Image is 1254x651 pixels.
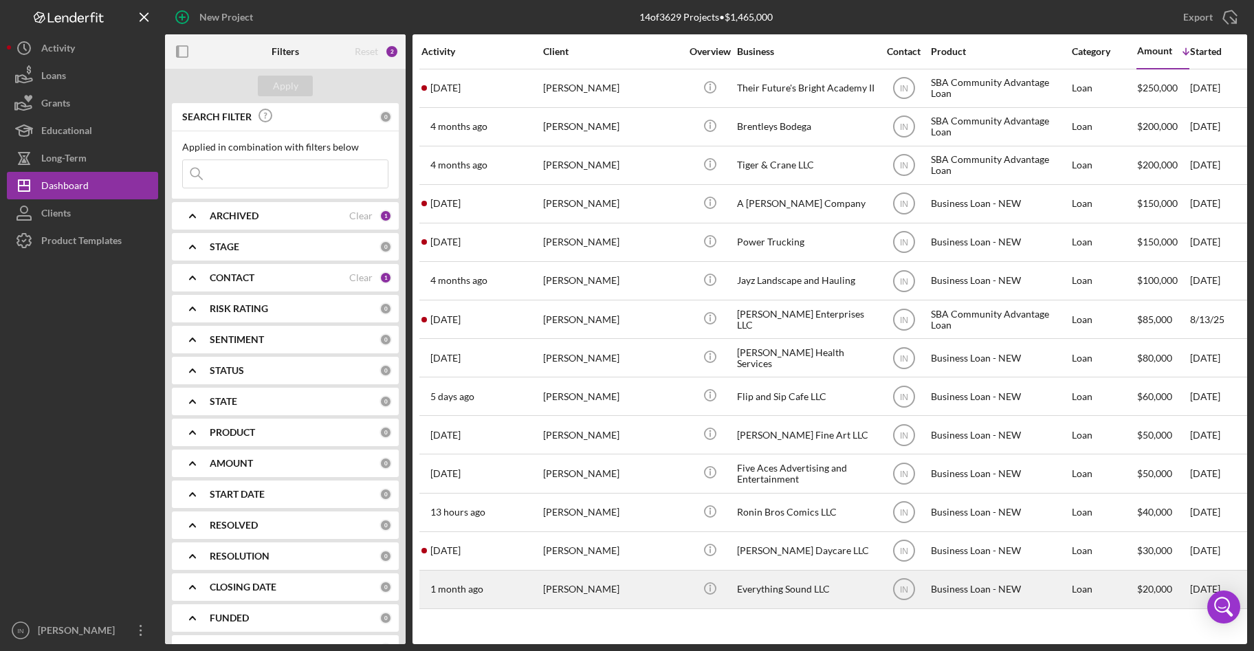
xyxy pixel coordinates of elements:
div: [DATE] [1190,417,1252,453]
div: [PERSON_NAME] [543,263,681,299]
div: Loan [1072,224,1136,261]
b: STATUS [210,365,244,376]
div: [PERSON_NAME] [543,109,681,145]
div: 1 [379,272,392,284]
div: [DATE] [1190,224,1252,261]
b: SENTIMENT [210,334,264,345]
time: 2025-08-18 12:03 [430,545,461,556]
time: 2025-08-26 16:26 [430,507,485,518]
div: Loan [1072,455,1136,492]
div: 0 [379,302,392,315]
button: Long-Term [7,144,158,172]
div: $80,000 [1137,340,1189,376]
div: [DATE] [1190,340,1252,376]
time: 2025-04-25 12:19 [430,121,487,132]
div: Long-Term [41,144,87,175]
button: Apply [258,76,313,96]
div: [PERSON_NAME] Fine Art LLC [737,417,874,453]
div: Business Loan - NEW [931,417,1068,453]
div: SBA Community Advantage Loan [931,70,1068,107]
div: Export [1183,3,1213,31]
time: 2025-08-21 17:49 [430,391,474,402]
div: Clients [41,199,71,230]
div: Reset [355,46,378,57]
div: $250,000 [1137,70,1189,107]
time: 2025-05-07 13:44 [430,159,487,170]
div: Apply [273,76,298,96]
button: Loans [7,62,158,89]
div: Overview [684,46,736,57]
div: [PERSON_NAME] [543,378,681,415]
b: START DATE [210,489,265,500]
div: $50,000 [1137,417,1189,453]
a: Clients [7,199,158,227]
div: [PERSON_NAME] [543,70,681,107]
div: Loan [1072,417,1136,453]
div: [DATE] [1190,109,1252,145]
div: Brentleys Bodega [737,109,874,145]
div: SBA Community Advantage Loan [931,147,1068,184]
div: Product [931,46,1068,57]
div: Business Loan - NEW [931,455,1068,492]
div: Loan [1072,494,1136,531]
div: [PERSON_NAME] Enterprises LLC [737,301,874,338]
div: 0 [379,550,392,562]
div: [DATE] [1190,186,1252,222]
div: [DATE] [1190,378,1252,415]
div: 0 [379,457,392,470]
text: IN [900,508,908,518]
div: Business Loan - NEW [931,186,1068,222]
div: $200,000 [1137,109,1189,145]
time: 2025-08-14 17:58 [430,198,461,209]
div: Loan [1072,340,1136,376]
div: [PERSON_NAME] [34,617,124,648]
div: 1 [379,210,392,222]
div: Product Templates [41,227,122,258]
text: IN [900,276,908,286]
div: 0 [379,426,392,439]
button: Product Templates [7,227,158,254]
div: 14 of 3629 Projects • $1,465,000 [639,12,773,23]
div: $60,000 [1137,378,1189,415]
b: RISK RATING [210,303,268,314]
text: IN [900,353,908,363]
b: Filters [272,46,299,57]
b: FUNDED [210,613,249,624]
div: 0 [379,241,392,253]
div: Started [1190,46,1252,57]
div: Business Loan - NEW [931,533,1068,569]
button: Dashboard [7,172,158,199]
div: 0 [379,488,392,500]
time: 2025-07-31 19:53 [430,82,461,93]
div: Business [737,46,874,57]
div: Everything Sound LLC [737,571,874,608]
div: 0 [379,612,392,624]
div: [PERSON_NAME] [543,340,681,376]
div: Loan [1072,147,1136,184]
time: 2025-08-19 21:08 [430,314,461,325]
div: [PERSON_NAME] [543,224,681,261]
time: 2025-08-19 15:20 [430,468,461,479]
div: Five Aces Advertising and Entertainment [737,455,874,492]
div: Loan [1072,533,1136,569]
div: $50,000 [1137,455,1189,492]
text: IN [900,470,908,479]
b: SEARCH FILTER [182,111,252,122]
button: Grants [7,89,158,117]
div: $85,000 [1137,301,1189,338]
b: STATE [210,396,237,407]
div: Open Intercom Messenger [1207,591,1240,624]
time: 2025-08-18 19:03 [430,353,461,364]
div: Applied in combination with filters below [182,142,388,153]
time: 2025-07-28 14:16 [430,430,461,441]
text: IN [17,627,24,635]
div: [PERSON_NAME] Health Services [737,340,874,376]
button: Activity [7,34,158,62]
text: IN [900,84,908,93]
div: Activity [421,46,542,57]
div: 0 [379,581,392,593]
